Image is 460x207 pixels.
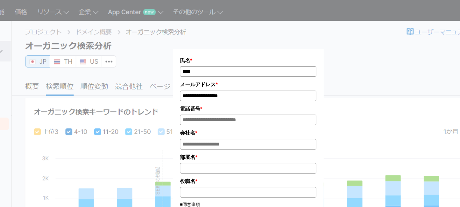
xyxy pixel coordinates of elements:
label: 電話番号 [180,105,316,113]
label: メールアドレス [180,80,316,88]
label: 部署名 [180,153,316,161]
label: 会社名 [180,129,316,137]
label: 役職名 [180,177,316,185]
label: 氏名 [180,56,316,64]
